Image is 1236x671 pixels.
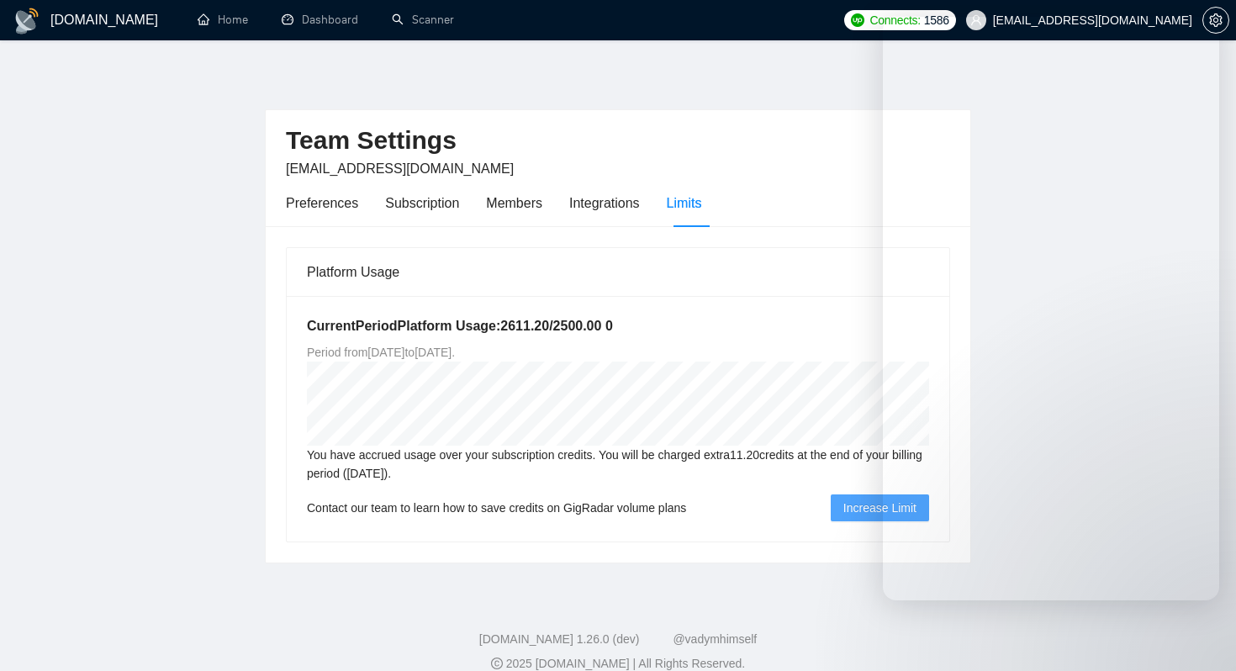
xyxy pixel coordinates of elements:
div: Limits [667,193,702,214]
button: Increase Limit [831,494,929,521]
div: Preferences [286,193,358,214]
span: setting [1203,13,1228,27]
span: Increase Limit [843,499,916,517]
div: Subscription [385,193,459,214]
div: Integrations [569,193,640,214]
div: You have accrued usage over your subscription credits. You will be charged extra 11.20 credits at... [307,446,929,483]
span: Contact our team to learn how to save credits on GigRadar volume plans [307,499,686,517]
iframe: Intercom live chat [1179,614,1219,654]
a: @vadymhimself [673,632,757,646]
span: copyright [491,658,503,669]
div: Platform Usage [307,248,929,296]
h5: Current Period Platform Usage: 2611.20 / 2500.00 0 [307,316,929,336]
span: Connects: [869,11,920,29]
a: dashboardDashboard [282,13,358,27]
span: user [970,14,982,26]
a: setting [1202,13,1229,27]
img: upwork-logo.png [851,13,864,27]
span: [EMAIL_ADDRESS][DOMAIN_NAME] [286,161,514,176]
img: logo [13,8,40,34]
span: Period from [DATE] to [DATE] . [307,346,455,359]
div: Members [486,193,542,214]
span: 1586 [924,11,949,29]
a: searchScanner [392,13,454,27]
iframe: Intercom live chat [883,17,1219,600]
button: setting [1202,7,1229,34]
a: homeHome [198,13,248,27]
a: [DOMAIN_NAME] 1.26.0 (dev) [479,632,640,646]
h2: Team Settings [286,124,950,158]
